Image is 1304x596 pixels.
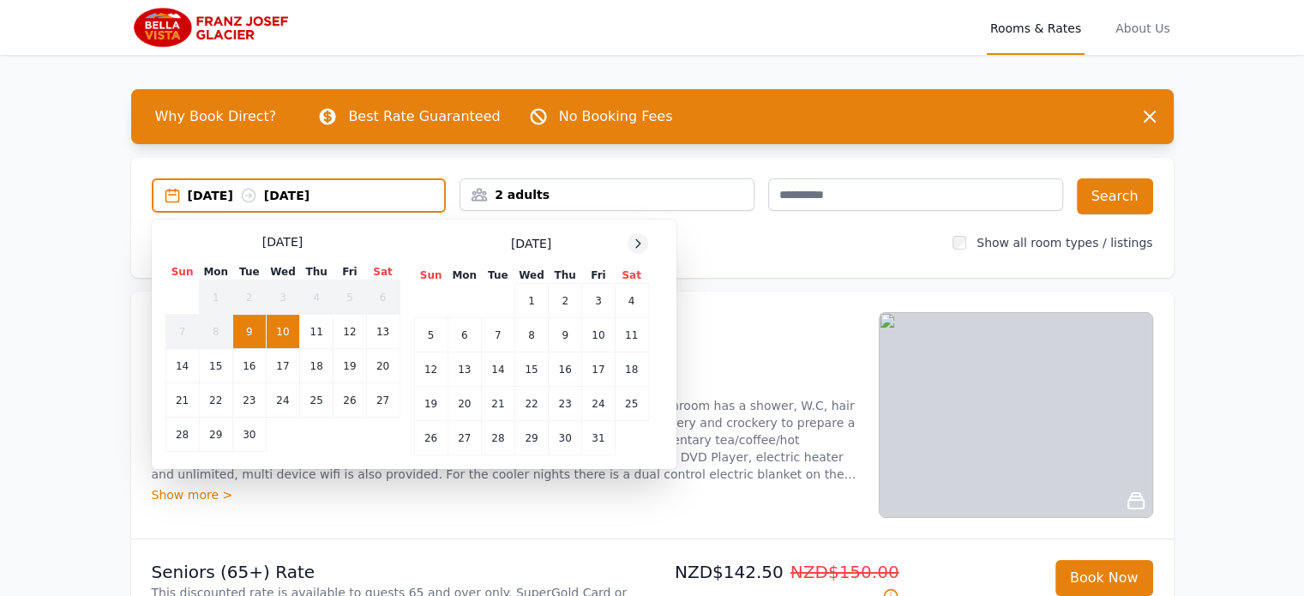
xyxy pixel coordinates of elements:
td: 28 [481,421,514,455]
td: 10 [582,318,615,352]
div: Show more > [152,486,858,503]
th: Fri [582,268,615,284]
td: 2 [549,284,582,318]
p: Seniors (65+) Rate [152,560,646,584]
td: 7 [481,318,514,352]
td: 20 [448,387,481,421]
th: Wed [266,264,299,280]
td: 2 [232,280,266,315]
td: 22 [514,387,548,421]
td: 27 [448,421,481,455]
td: 4 [615,284,648,318]
th: Mon [448,268,481,284]
td: 8 [199,315,232,349]
th: Tue [232,264,266,280]
td: 31 [582,421,615,455]
td: 26 [334,383,366,418]
td: 13 [448,352,481,387]
th: Tue [481,268,514,284]
p: No Booking Fees [559,106,673,127]
td: 26 [414,421,448,455]
td: 18 [300,349,334,383]
td: 8 [514,318,548,352]
td: 19 [414,387,448,421]
th: Mon [199,264,232,280]
td: 29 [514,421,548,455]
td: 3 [266,280,299,315]
div: 2 adults [460,186,754,203]
td: 18 [615,352,648,387]
td: 30 [232,418,266,452]
span: NZD$150.00 [790,562,899,582]
span: Why Book Direct? [141,99,291,134]
td: 3 [582,284,615,318]
td: 1 [199,280,232,315]
p: Best Rate Guaranteed [348,106,500,127]
td: 6 [448,318,481,352]
button: Book Now [1055,560,1153,596]
td: 11 [300,315,334,349]
td: 9 [549,318,582,352]
td: 15 [199,349,232,383]
th: Sun [165,264,199,280]
td: 5 [334,280,366,315]
td: 25 [300,383,334,418]
td: 28 [165,418,199,452]
th: Sun [414,268,448,284]
label: Show all room types / listings [976,236,1152,250]
td: 16 [549,352,582,387]
td: 9 [232,315,266,349]
td: 5 [414,318,448,352]
td: 24 [266,383,299,418]
td: 14 [481,352,514,387]
td: 12 [334,315,366,349]
th: Thu [300,264,334,280]
span: [DATE] [262,233,303,250]
td: 12 [414,352,448,387]
td: 4 [300,280,334,315]
td: 6 [366,280,400,315]
td: 13 [366,315,400,349]
th: Fri [334,264,366,280]
td: 15 [514,352,548,387]
td: 20 [366,349,400,383]
td: 22 [199,383,232,418]
button: Search [1077,178,1153,214]
div: [DATE] [DATE] [188,187,445,204]
td: 23 [549,387,582,421]
td: 23 [232,383,266,418]
td: 11 [615,318,648,352]
td: 14 [165,349,199,383]
th: Sat [366,264,400,280]
th: Sat [615,268,648,284]
td: 19 [334,349,366,383]
th: Wed [514,268,548,284]
td: 27 [366,383,400,418]
td: 10 [266,315,299,349]
td: 1 [514,284,548,318]
td: 24 [582,387,615,421]
td: 21 [165,383,199,418]
td: 7 [165,315,199,349]
th: Thu [549,268,582,284]
td: 25 [615,387,648,421]
td: 30 [549,421,582,455]
img: Bella Vista Franz Josef Glacier [131,7,296,48]
td: 29 [199,418,232,452]
td: 16 [232,349,266,383]
td: 17 [582,352,615,387]
td: 21 [481,387,514,421]
td: 17 [266,349,299,383]
span: [DATE] [511,235,551,252]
